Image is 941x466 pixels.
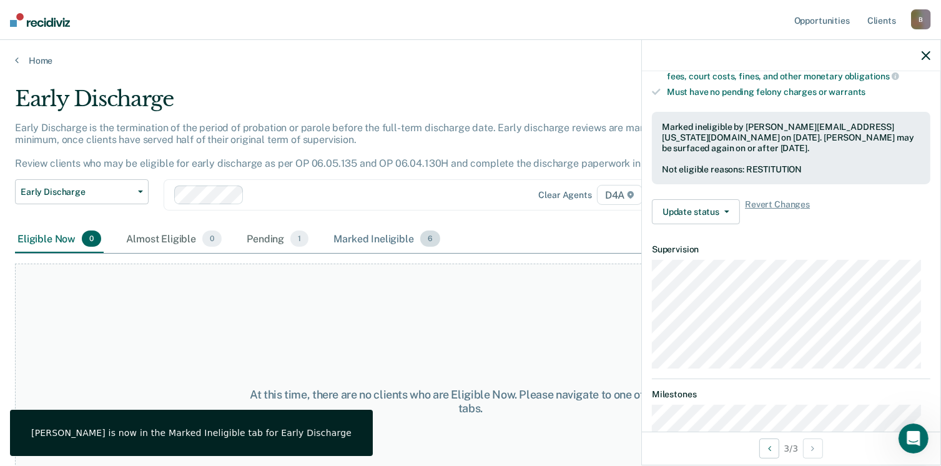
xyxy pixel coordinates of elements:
[642,432,940,465] div: 3 / 3
[652,244,930,255] dt: Supervision
[597,185,643,205] span: D4A
[803,439,823,459] button: Next Opportunity
[662,122,920,153] div: Marked ineligible by [PERSON_NAME][EMAIL_ADDRESS][US_STATE][DOMAIN_NAME] on [DATE]. [PERSON_NAME]...
[15,226,104,253] div: Eligible Now
[244,226,311,253] div: Pending
[759,439,779,459] button: Previous Opportunity
[15,86,721,122] div: Early Discharge
[124,226,224,253] div: Almost Eligible
[845,71,899,81] span: obligations
[31,427,352,439] div: [PERSON_NAME] is now in the Marked Ineligible tab for Early Discharge
[899,424,929,454] iframe: Intercom live chat
[10,13,70,27] img: Recidiviz
[15,122,686,170] p: Early Discharge is the termination of the period of probation or parole before the full-term disc...
[331,226,443,253] div: Marked Ineligible
[539,190,592,201] div: Clear agents
[21,187,133,197] span: Early Discharge
[202,231,222,247] span: 0
[243,388,698,415] div: At this time, there are no clients who are Eligible Now. Please navigate to one of the other tabs.
[662,164,920,175] div: Not eligible reasons: RESTITUTION
[290,231,308,247] span: 1
[15,55,926,66] a: Home
[667,87,930,97] div: Must have no pending felony charges or
[911,9,931,29] div: B
[745,199,810,224] span: Revert Changes
[420,231,440,247] span: 6
[82,231,101,247] span: 0
[652,389,930,400] dt: Milestones
[652,199,740,224] button: Update status
[829,87,866,97] span: warrants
